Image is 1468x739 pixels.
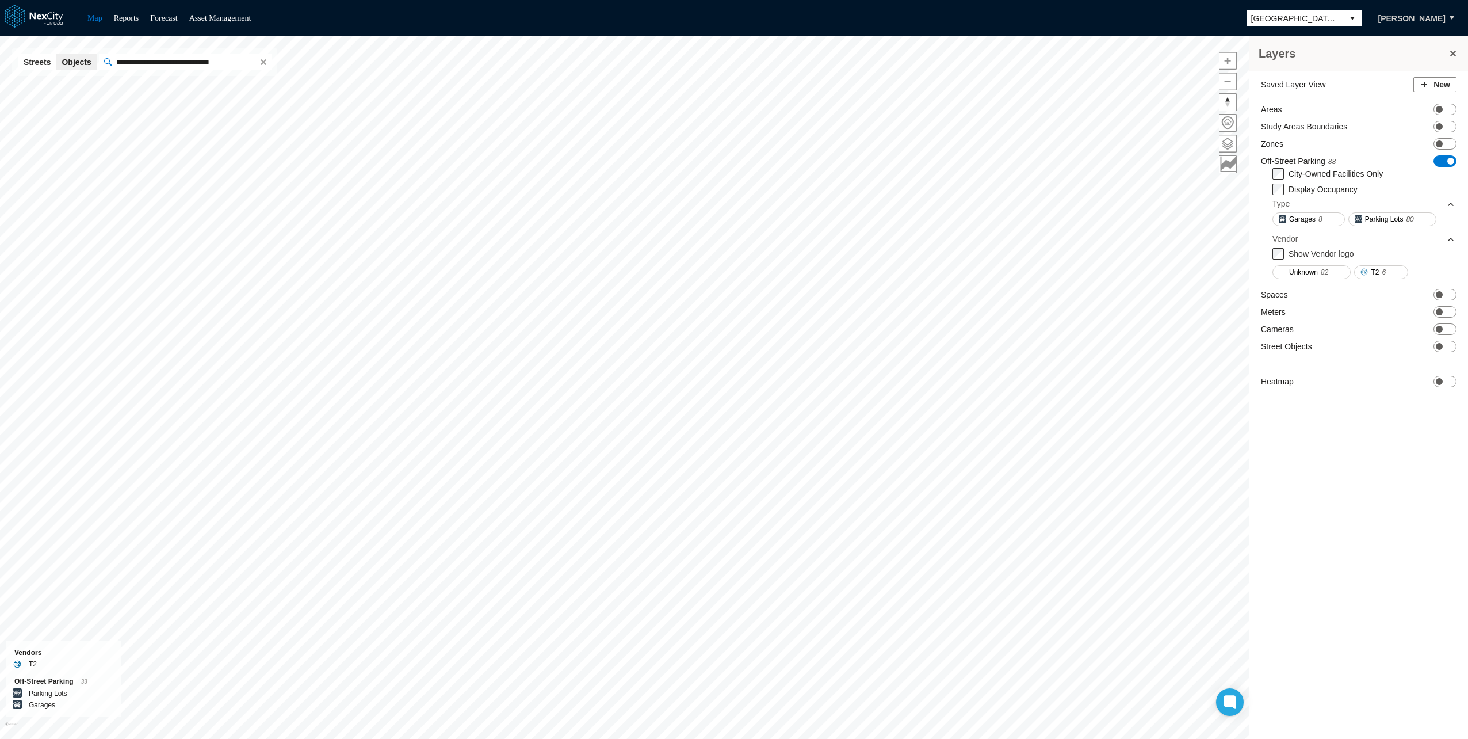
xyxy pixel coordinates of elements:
button: Layers management [1219,135,1237,153]
span: Unknown [1289,266,1318,278]
button: Objects [56,54,97,70]
label: City-Owned Facilities Only [1289,169,1383,178]
label: Study Areas Boundaries [1261,121,1347,132]
button: Zoom out [1219,73,1237,90]
button: Key metrics [1219,155,1237,173]
label: Display Occupancy [1289,185,1358,194]
span: Reset bearing to north [1219,94,1236,111]
label: T2 [29,658,37,670]
span: Zoom out [1219,73,1236,90]
a: Asset Management [189,14,251,22]
span: 6 [1382,266,1386,278]
label: Garages [29,699,55,711]
span: Streets [24,56,51,68]
span: [PERSON_NAME] [1378,13,1446,24]
span: [GEOGRAPHIC_DATA][PERSON_NAME] [1251,13,1339,24]
span: 8 [1318,214,1322,225]
span: clear [255,54,272,70]
label: Parking Lots [29,688,67,699]
span: Garages [1289,214,1316,225]
a: Mapbox homepage [5,722,18,736]
span: 33 [81,679,87,685]
button: Streets [18,54,56,70]
button: select [1343,10,1362,26]
div: Vendors [14,647,113,658]
button: Unknown82 [1272,265,1351,279]
div: Type [1272,198,1290,209]
label: Heatmap [1261,376,1294,387]
label: Street Objects [1261,341,1312,352]
span: Objects [62,56,91,68]
div: Off-Street Parking [14,676,113,688]
label: Saved Layer View [1261,79,1326,90]
label: Cameras [1261,323,1294,335]
span: New [1433,79,1450,90]
label: Zones [1261,138,1283,150]
span: 88 [1328,158,1336,166]
button: T26 [1354,265,1408,279]
button: Zoom in [1219,52,1237,70]
button: Home [1219,114,1237,132]
label: Meters [1261,306,1286,318]
button: Reset bearing to north [1219,93,1237,111]
div: Vendor [1272,233,1298,245]
button: Parking Lots80 [1348,212,1436,226]
span: 80 [1406,214,1413,225]
span: T2 [1371,266,1379,278]
div: Vendor [1272,230,1455,247]
label: Spaces [1261,289,1288,300]
label: Off-Street Parking [1261,155,1336,167]
label: Areas [1261,104,1282,115]
button: Garages8 [1272,212,1345,226]
span: Parking Lots [1365,214,1404,225]
a: Reports [114,14,139,22]
div: Type [1272,195,1455,212]
button: New [1413,77,1456,92]
label: Show Vendor logo [1289,249,1354,258]
span: 82 [1321,266,1328,278]
a: Map [87,14,102,22]
a: Forecast [150,14,177,22]
button: [PERSON_NAME] [1366,9,1458,28]
h3: Layers [1259,45,1447,62]
span: Zoom in [1219,52,1236,69]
